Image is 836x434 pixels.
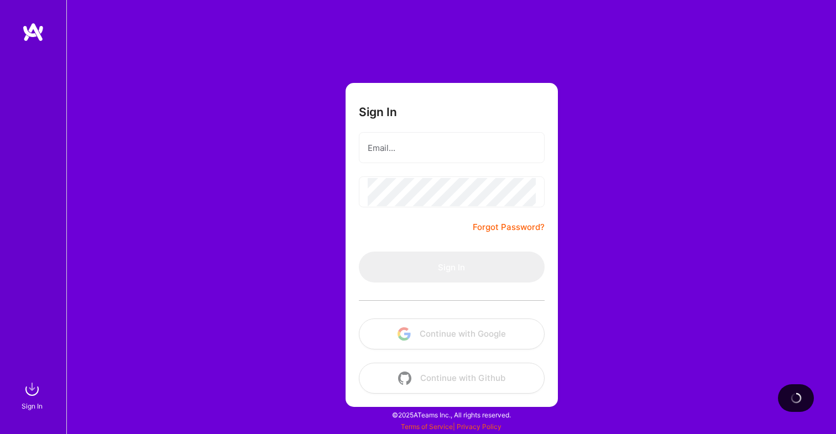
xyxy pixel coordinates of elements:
[359,363,545,394] button: Continue with Github
[401,422,453,431] a: Terms of Service
[66,401,836,428] div: © 2025 ATeams Inc., All rights reserved.
[398,327,411,341] img: icon
[359,252,545,283] button: Sign In
[401,422,501,431] span: |
[22,22,44,42] img: logo
[457,422,501,431] a: Privacy Policy
[22,400,43,412] div: Sign In
[473,221,545,234] a: Forgot Password?
[791,393,802,404] img: loading
[368,134,536,162] input: Email...
[359,318,545,349] button: Continue with Google
[23,378,43,412] a: sign inSign In
[359,105,397,119] h3: Sign In
[398,372,411,385] img: icon
[21,378,43,400] img: sign in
